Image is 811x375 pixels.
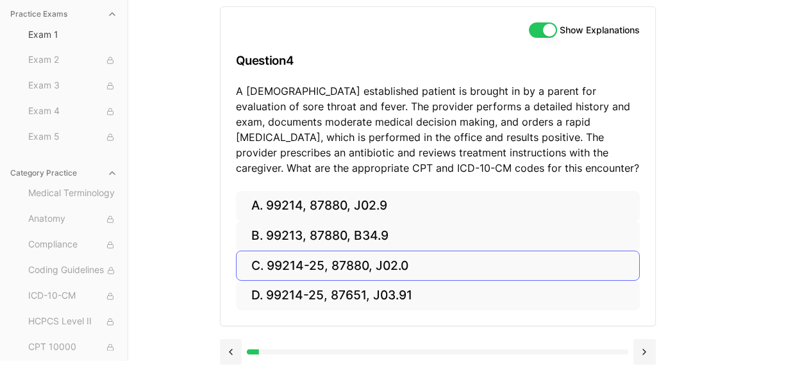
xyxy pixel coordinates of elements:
[23,337,122,358] button: CPT 10000
[23,127,122,147] button: Exam 5
[28,187,117,201] span: Medical Terminology
[236,251,640,281] button: C. 99214-25, 87880, J02.0
[28,289,117,303] span: ICD-10-CM
[23,24,122,45] button: Exam 1
[28,104,117,119] span: Exam 4
[23,183,122,204] button: Medical Terminology
[23,76,122,96] button: Exam 3
[28,238,117,252] span: Compliance
[236,191,640,221] button: A. 99214, 87880, J02.9
[28,28,117,41] span: Exam 1
[23,312,122,332] button: HCPCS Level II
[28,130,117,144] span: Exam 5
[28,53,117,67] span: Exam 2
[28,263,117,278] span: Coding Guidelines
[23,286,122,306] button: ICD-10-CM
[560,26,640,35] label: Show Explanations
[23,101,122,122] button: Exam 4
[5,163,122,183] button: Category Practice
[23,50,122,71] button: Exam 2
[28,212,117,226] span: Anatomy
[28,340,117,354] span: CPT 10000
[28,315,117,329] span: HCPCS Level II
[236,221,640,251] button: B. 99213, 87880, B34.9
[23,235,122,255] button: Compliance
[23,209,122,229] button: Anatomy
[236,42,640,79] h3: Question 4
[28,79,117,93] span: Exam 3
[236,83,640,176] p: A [DEMOGRAPHIC_DATA] established patient is brought in by a parent for evaluation of sore throat ...
[236,281,640,311] button: D. 99214-25, 87651, J03.91
[23,260,122,281] button: Coding Guidelines
[5,4,122,24] button: Practice Exams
